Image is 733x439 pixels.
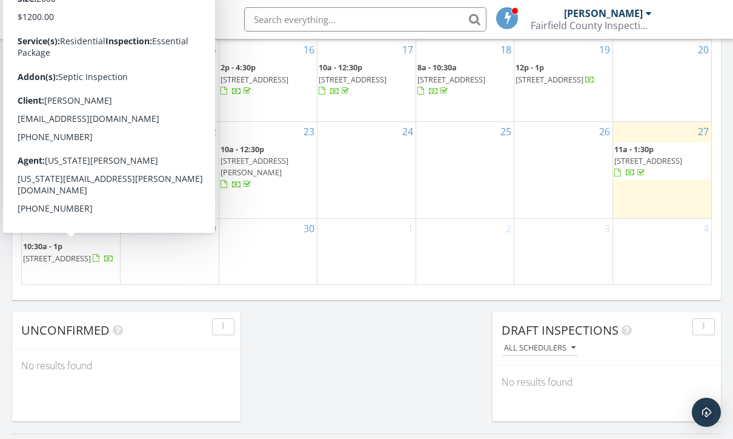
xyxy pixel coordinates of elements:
[203,219,219,238] a: Go to September 29, 2025
[121,121,219,218] td: Go to September 22, 2025
[502,340,578,357] button: All schedulers
[319,62,362,73] span: 10a - 12:30p
[319,62,386,96] a: 10a - 12:30p [STREET_ADDRESS]
[502,322,619,338] span: Draft Inspections
[416,219,514,284] td: Go to October 2, 2025
[416,121,514,218] td: Go to September 25, 2025
[514,40,613,122] td: Go to September 19, 2025
[614,142,710,181] a: 11a - 1:30p [STREET_ADDRESS]
[493,366,721,398] div: No results found
[22,40,121,122] td: Go to September 14, 2025
[602,219,612,238] a: Go to October 3, 2025
[405,219,416,238] a: Go to October 1, 2025
[514,219,613,284] td: Go to October 3, 2025
[695,40,711,59] a: Go to September 20, 2025
[221,144,288,190] a: 10a - 12:30p [STREET_ADDRESS][PERSON_NAME]
[23,253,91,264] span: [STREET_ADDRESS]
[317,121,416,218] td: Go to September 24, 2025
[417,74,485,85] span: [STREET_ADDRESS]
[614,144,654,155] span: 11a - 1:30p
[400,40,416,59] a: Go to September 17, 2025
[516,61,611,87] a: 12p - 1p [STREET_ADDRESS]
[221,74,288,85] span: [STREET_ADDRESS]
[221,61,316,99] a: 2p - 4:30p [STREET_ADDRESS]
[22,219,121,284] td: Go to September 28, 2025
[498,122,514,141] a: Go to September 25, 2025
[516,62,544,73] span: 12p - 1p
[203,122,219,141] a: Go to September 22, 2025
[221,62,288,96] a: 2p - 4:30p [STREET_ADDRESS]
[503,219,514,238] a: Go to October 2, 2025
[301,219,317,238] a: Go to September 30, 2025
[317,40,416,122] td: Go to September 17, 2025
[531,19,652,32] div: Fairfield County Inspection Services llc
[417,62,457,73] span: 8a - 10:30a
[121,219,219,284] td: Go to September 29, 2025
[203,40,219,59] a: Go to September 15, 2025
[104,40,120,59] a: Go to September 14, 2025
[417,62,485,96] a: 8a - 10:30a [STREET_ADDRESS]
[121,40,219,122] td: Go to September 15, 2025
[221,144,264,155] span: 10a - 12:30p
[73,16,208,42] a: SPECTORA
[21,322,110,338] span: Unconfirmed
[400,122,416,141] a: Go to September 24, 2025
[564,7,643,19] div: [PERSON_NAME]
[23,240,119,266] a: 10:30a - 1p [STREET_ADDRESS]
[612,40,711,122] td: Go to September 20, 2025
[417,61,513,99] a: 8a - 10:30a [STREET_ADDRESS]
[104,122,120,141] a: Go to September 21, 2025
[695,122,711,141] a: Go to September 27, 2025
[514,121,613,218] td: Go to September 26, 2025
[219,121,317,218] td: Go to September 23, 2025
[301,122,317,141] a: Go to September 23, 2025
[416,40,514,122] td: Go to September 18, 2025
[23,241,62,252] span: 10:30a - 1p
[498,40,514,59] a: Go to September 18, 2025
[317,219,416,284] td: Go to October 1, 2025
[244,7,486,32] input: Search everything...
[597,40,612,59] a: Go to September 19, 2025
[108,6,208,32] span: SPECTORA
[612,219,711,284] td: Go to October 4, 2025
[104,219,120,238] a: Go to September 28, 2025
[22,121,121,218] td: Go to September 21, 2025
[219,40,317,122] td: Go to September 16, 2025
[23,241,114,263] a: 10:30a - 1p [STREET_ADDRESS]
[219,219,317,284] td: Go to September 30, 2025
[597,122,612,141] a: Go to September 26, 2025
[612,121,711,218] td: Go to September 27, 2025
[221,62,256,73] span: 2p - 4:30p
[614,144,682,178] a: 11a - 1:30p [STREET_ADDRESS]
[692,398,721,427] div: Open Intercom Messenger
[319,61,414,99] a: 10a - 12:30p [STREET_ADDRESS]
[319,74,386,85] span: [STREET_ADDRESS]
[701,219,711,238] a: Go to October 4, 2025
[301,40,317,59] a: Go to September 16, 2025
[516,62,595,84] a: 12p - 1p [STREET_ADDRESS]
[73,6,100,33] img: The Best Home Inspection Software - Spectora
[516,74,583,85] span: [STREET_ADDRESS]
[504,344,575,352] div: All schedulers
[12,349,240,382] div: No results found
[221,155,288,178] span: [STREET_ADDRESS][PERSON_NAME]
[614,155,682,166] span: [STREET_ADDRESS]
[221,142,316,192] a: 10a - 12:30p [STREET_ADDRESS][PERSON_NAME]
